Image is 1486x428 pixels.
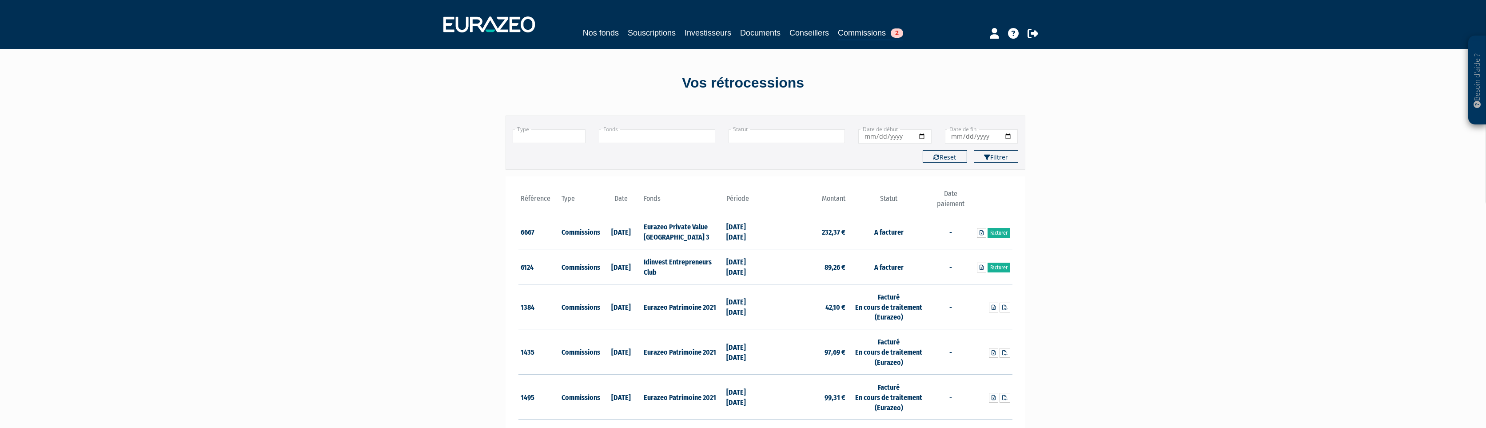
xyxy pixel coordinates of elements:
[559,214,601,249] td: Commissions
[724,189,765,214] th: Période
[641,214,724,249] td: Eurazeo Private Value [GEOGRAPHIC_DATA] 3
[518,374,560,420] td: 1495
[838,27,903,40] a: Commissions2
[974,150,1018,163] button: Filtrer
[930,374,971,420] td: -
[518,249,560,284] td: 6124
[765,189,848,214] th: Montant
[601,249,642,284] td: [DATE]
[765,214,848,249] td: 232,37 €
[724,329,765,375] td: [DATE] [DATE]
[601,284,642,329] td: [DATE]
[930,284,971,329] td: -
[891,28,903,38] span: 2
[988,228,1010,238] a: Facturer
[518,329,560,375] td: 1435
[930,189,971,214] th: Date paiement
[641,374,724,420] td: Eurazeo Patrimoine 2021
[848,374,930,420] td: Facturé En cours de traitement (Eurazeo)
[789,27,829,39] a: Conseillers
[641,249,724,284] td: Idinvest Entrepreneurs Club
[559,189,601,214] th: Type
[583,27,619,39] a: Nos fonds
[740,27,781,39] a: Documents
[848,329,930,375] td: Facturé En cours de traitement (Eurazeo)
[559,249,601,284] td: Commissions
[601,214,642,249] td: [DATE]
[923,150,967,163] button: Reset
[628,27,676,39] a: Souscriptions
[518,214,560,249] td: 6667
[765,329,848,375] td: 97,69 €
[930,329,971,375] td: -
[724,214,765,249] td: [DATE] [DATE]
[724,249,765,284] td: [DATE] [DATE]
[601,374,642,420] td: [DATE]
[765,284,848,329] td: 42,10 €
[601,189,642,214] th: Date
[988,263,1010,272] a: Facturer
[765,249,848,284] td: 89,26 €
[1472,40,1482,120] p: Besoin d'aide ?
[559,374,601,420] td: Commissions
[930,249,971,284] td: -
[518,189,560,214] th: Référence
[490,73,996,93] div: Vos rétrocessions
[641,329,724,375] td: Eurazeo Patrimoine 2021
[518,284,560,329] td: 1384
[930,214,971,249] td: -
[848,284,930,329] td: Facturé En cours de traitement (Eurazeo)
[443,16,535,32] img: 1732889491-logotype_eurazeo_blanc_rvb.png
[765,374,848,420] td: 99,31 €
[641,189,724,214] th: Fonds
[685,27,731,39] a: Investisseurs
[559,329,601,375] td: Commissions
[848,249,930,284] td: A facturer
[848,214,930,249] td: A facturer
[601,329,642,375] td: [DATE]
[724,284,765,329] td: [DATE] [DATE]
[724,374,765,420] td: [DATE] [DATE]
[559,284,601,329] td: Commissions
[641,284,724,329] td: Eurazeo Patrimoine 2021
[848,189,930,214] th: Statut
